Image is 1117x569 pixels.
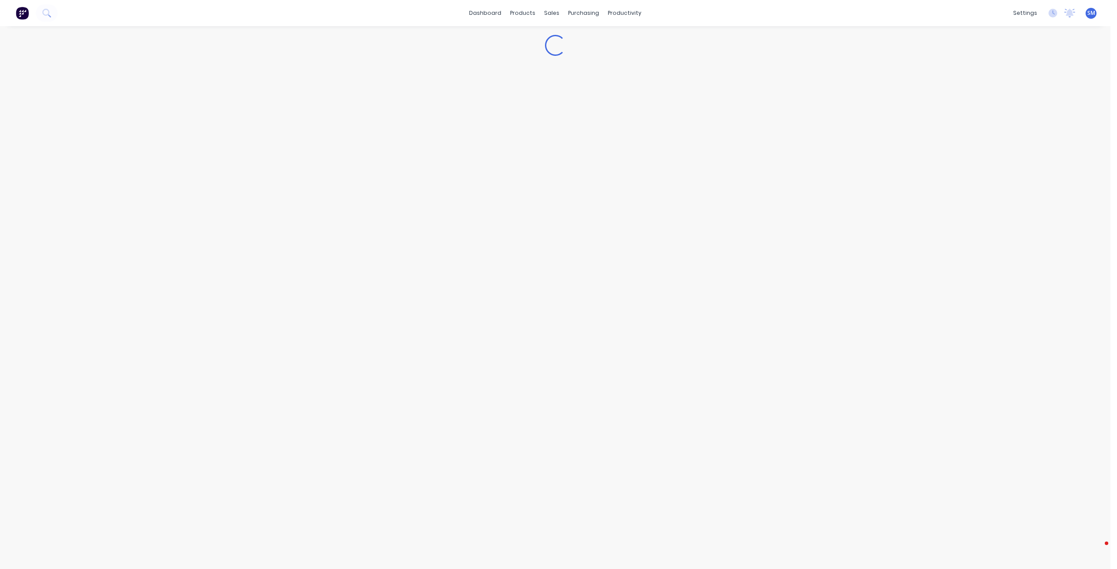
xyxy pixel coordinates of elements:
[1009,7,1042,20] div: settings
[506,7,540,20] div: products
[564,7,603,20] div: purchasing
[465,7,506,20] a: dashboard
[16,7,29,20] img: Factory
[1087,539,1108,560] iframe: Intercom live chat
[603,7,646,20] div: productivity
[1087,9,1095,17] span: SM
[540,7,564,20] div: sales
